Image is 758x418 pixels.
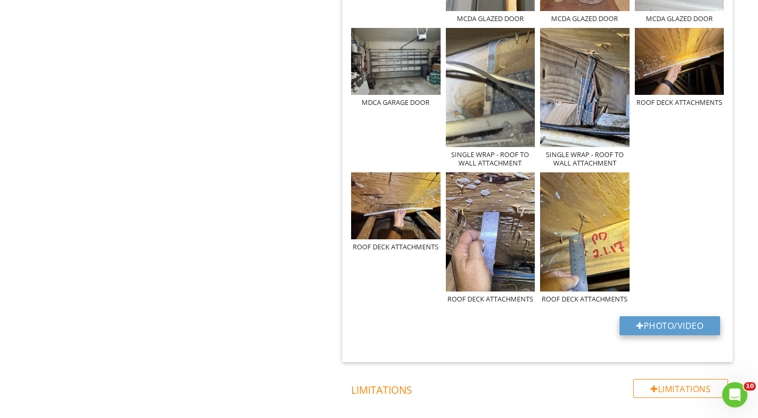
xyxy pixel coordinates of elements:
[635,28,724,95] img: photo.jpg
[446,150,535,167] div: SINGLE WRAP - ROOF TO WALL ATTACHMENT
[722,382,747,407] iframe: Intercom live chat
[540,150,630,167] div: SINGLE WRAP - ROOF TO WALL ATTACHMENT
[635,14,724,23] div: MCDA GLAZED DOOR
[446,14,535,23] div: MCDA GLAZED DOOR
[635,98,724,106] div: ROOF DECK ATTACHMENTS
[540,28,630,147] img: photo.jpg
[351,242,441,251] div: ROOF DECK ATTACHMENTS
[351,98,441,106] div: MDCA GARAGE DOOR
[446,295,535,303] div: ROOF DECK ATTACHMENTS
[633,379,728,398] div: Limitations
[540,295,630,303] div: ROOF DECK ATTACHMENTS
[540,172,630,291] img: photo.jpg
[540,14,630,23] div: MCDA GLAZED DOOR
[351,172,441,239] img: photo.jpg
[351,379,728,397] h4: Limitations
[351,28,441,95] img: photo.jpg
[446,28,535,147] img: photo.jpg
[446,172,535,291] img: photo.jpg
[744,382,756,391] span: 10
[620,316,720,335] button: Photo/Video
